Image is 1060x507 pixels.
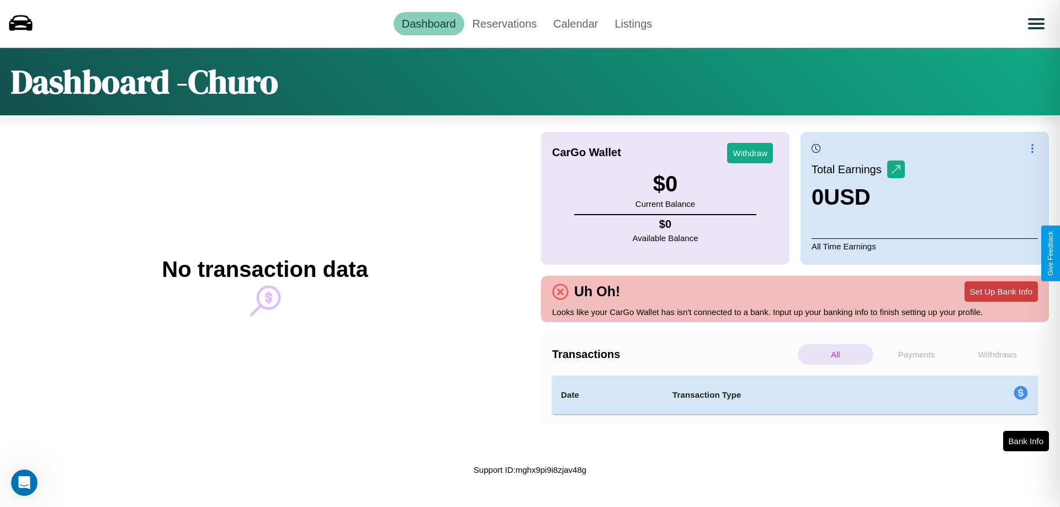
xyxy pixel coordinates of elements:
[569,284,626,300] h4: Uh Oh!
[552,146,621,159] h4: CarGo Wallet
[606,12,660,35] a: Listings
[545,12,606,35] a: Calendar
[162,257,368,282] h2: No transaction data
[635,172,695,196] h3: $ 0
[1047,231,1054,276] div: Give Feedback
[798,344,873,365] p: All
[633,231,698,246] p: Available Balance
[964,281,1038,302] button: Set Up Bank Info
[812,159,887,179] p: Total Earnings
[552,305,1038,319] p: Looks like your CarGo Wallet has isn't connected to a bank. Input up your banking info to finish ...
[1021,8,1052,39] button: Open menu
[812,238,1038,254] p: All Time Earnings
[727,143,773,163] button: Withdraw
[879,344,955,365] p: Payments
[552,348,795,361] h4: Transactions
[11,59,278,104] h1: Dashboard - Churo
[635,196,695,211] p: Current Balance
[812,185,905,210] h3: 0 USD
[464,12,545,35] a: Reservations
[394,12,464,35] a: Dashboard
[561,388,655,402] h4: Date
[960,344,1035,365] p: Withdraws
[552,376,1038,414] table: simple table
[474,462,586,477] p: Support ID: mghx9pi9i8zjav48g
[672,388,923,402] h4: Transaction Type
[11,469,38,496] iframe: Intercom live chat
[633,218,698,231] h4: $ 0
[1003,431,1049,451] button: Bank Info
